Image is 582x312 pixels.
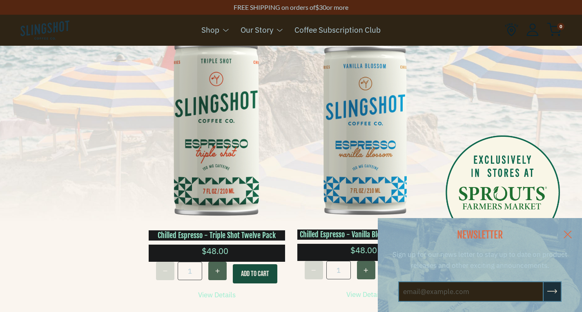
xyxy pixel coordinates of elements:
a: 0 [547,25,562,35]
p: Sign up for our news letter to stay up to date on product releases and other exciting announcements. [388,249,572,271]
span: 30 [319,3,326,11]
img: Account [526,23,539,36]
img: Vanilla Blossom Six-Pack [297,27,434,232]
img: cart [547,23,562,36]
span: $ [315,3,319,11]
a: Our Story [241,24,273,36]
img: Triple Shot Six-Pack [149,27,285,232]
span: 0 [557,23,564,30]
a: Coffee Subscription Club [294,24,381,36]
a: Shop [201,24,219,36]
input: email@example.com [398,281,544,302]
img: sprouts.png__PID:88e3b6b0-1573-45e7-85ce-9606921f4b90 [446,135,560,250]
h2: NEWSLETTER [388,228,572,242]
img: Find Us [505,23,518,36]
